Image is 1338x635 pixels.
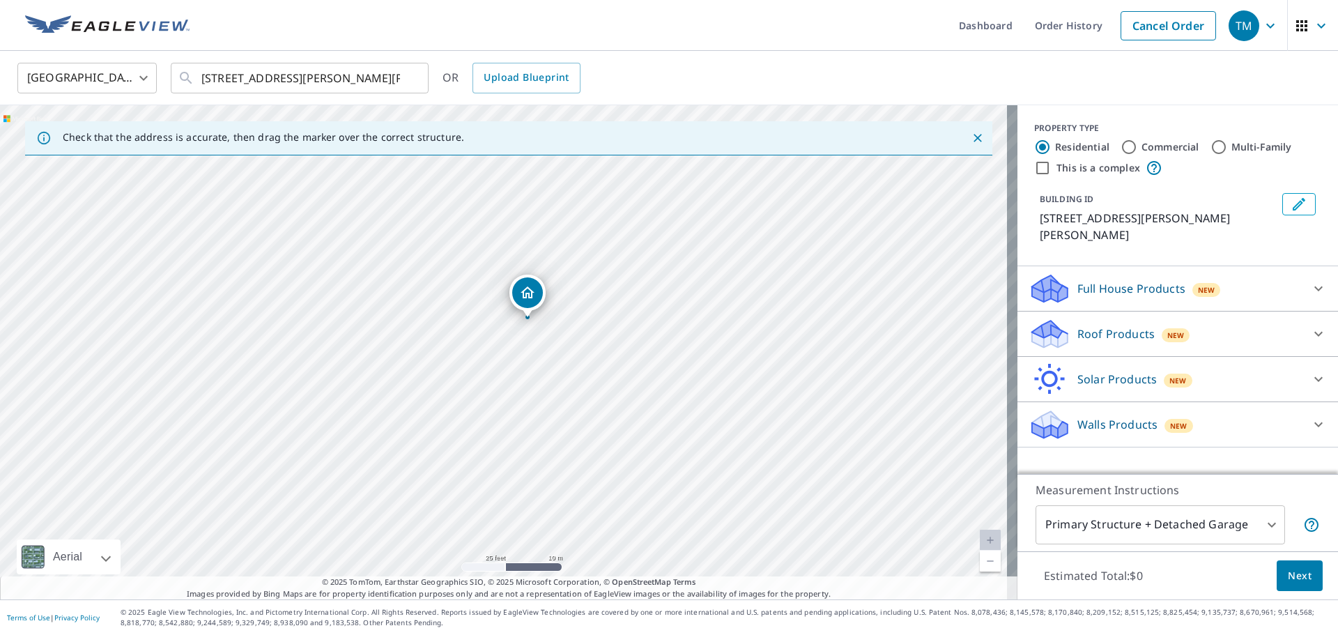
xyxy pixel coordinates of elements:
label: Commercial [1141,140,1199,154]
div: OR [443,63,580,93]
a: Cancel Order [1121,11,1216,40]
a: Current Level 20, Zoom Out [980,551,1001,572]
p: Measurement Instructions [1036,482,1320,498]
span: Your report will include the primary structure and a detached garage if one exists. [1303,517,1320,533]
p: BUILDING ID [1040,193,1093,205]
img: EV Logo [25,15,190,36]
p: Full House Products [1077,280,1185,297]
a: Terms [673,576,696,587]
p: Walls Products [1077,416,1158,433]
input: Search by address or latitude-longitude [201,59,400,98]
label: This is a complex [1056,161,1140,175]
div: Solar ProductsNew [1029,362,1327,396]
div: PROPERTY TYPE [1034,122,1321,135]
p: Check that the address is accurate, then drag the marker over the correct structure. [63,131,464,144]
span: New [1170,420,1187,431]
a: Upload Blueprint [472,63,580,93]
label: Multi-Family [1231,140,1292,154]
label: Residential [1055,140,1109,154]
p: [STREET_ADDRESS][PERSON_NAME][PERSON_NAME] [1040,210,1277,243]
span: New [1198,284,1215,296]
a: OpenStreetMap [612,576,670,587]
span: New [1167,330,1185,341]
div: Aerial [49,540,86,574]
div: [GEOGRAPHIC_DATA] [17,59,157,98]
div: Roof ProductsNew [1029,317,1327,351]
a: Privacy Policy [54,613,100,622]
span: Next [1288,567,1312,585]
button: Edit building 1 [1282,193,1316,215]
p: Roof Products [1077,326,1155,342]
div: Walls ProductsNew [1029,408,1327,441]
div: Primary Structure + Detached Garage [1036,505,1285,544]
a: Current Level 20, Zoom In Disabled [980,530,1001,551]
a: Terms of Use [7,613,50,622]
p: Solar Products [1077,371,1157,388]
p: © 2025 Eagle View Technologies, Inc. and Pictometry International Corp. All Rights Reserved. Repo... [121,607,1331,628]
p: | [7,613,100,622]
button: Close [969,129,987,147]
div: TM [1229,10,1259,41]
button: Next [1277,560,1323,592]
p: Estimated Total: $0 [1033,560,1154,591]
span: New [1169,375,1187,386]
div: Aerial [17,540,121,574]
div: Full House ProductsNew [1029,272,1327,305]
span: Upload Blueprint [484,69,569,86]
span: © 2025 TomTom, Earthstar Geographics SIO, © 2025 Microsoft Corporation, © [322,576,696,588]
